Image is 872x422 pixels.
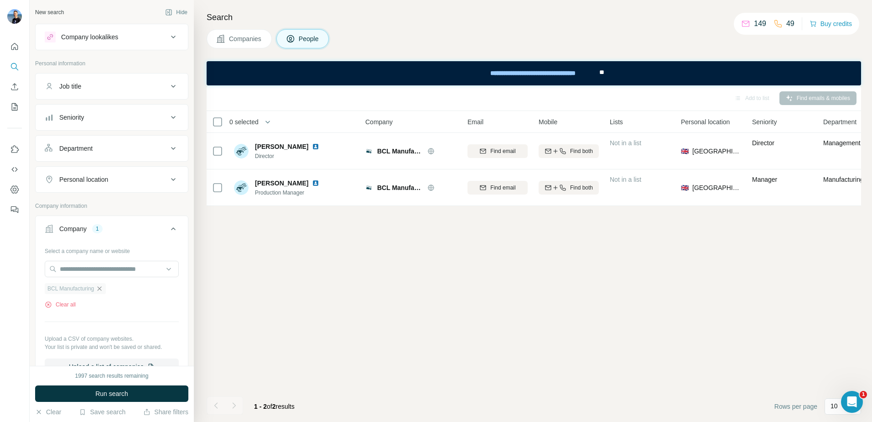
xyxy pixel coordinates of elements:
[45,359,179,375] button: Upload a list of companies
[207,61,861,85] iframe: Banner
[312,179,319,187] img: LinkedIn logo
[823,117,856,127] span: Department
[860,391,867,398] span: 1
[570,184,593,192] span: Find both
[823,176,864,183] span: Manufacturing
[255,179,308,188] span: [PERSON_NAME]
[7,58,22,75] button: Search
[539,144,599,158] button: Find both
[36,137,188,159] button: Department
[610,117,623,127] span: Lists
[692,183,741,192] span: [GEOGRAPHIC_DATA]
[610,176,641,183] span: Not in a list
[229,117,259,127] span: 0 selected
[7,161,22,178] button: Use Surfe API
[36,106,188,128] button: Seniority
[377,183,423,192] span: BCL Manufacturing
[7,38,22,55] button: Quick start
[467,144,528,158] button: Find email
[207,11,861,24] h4: Search
[365,184,373,191] img: Logo of BCL Manufacturing
[299,34,320,43] span: People
[7,9,22,24] img: Avatar
[254,403,267,410] span: 1 - 2
[539,117,557,127] span: Mobile
[36,218,188,243] button: Company1
[79,407,125,417] button: Save search
[377,147,423,156] span: BCL Manufacturing
[312,143,319,150] img: LinkedIn logo
[752,176,777,183] span: Manager
[7,79,22,95] button: Enrich CSV
[681,147,689,156] span: 🇬🇧
[272,403,276,410] span: 2
[786,18,794,29] p: 49
[59,82,81,91] div: Job title
[823,139,861,147] span: Management
[255,152,323,160] span: Director
[681,183,689,192] span: 🇬🇧
[36,169,188,190] button: Personal location
[467,181,528,195] button: Find email
[229,34,262,43] span: Companies
[47,285,94,293] span: BCL Manufacturing
[255,189,323,197] span: Production Manager
[35,59,188,68] p: Personal information
[255,142,308,151] span: [PERSON_NAME]
[681,117,730,127] span: Personal location
[490,147,515,155] span: Find email
[7,181,22,198] button: Dashboard
[7,99,22,115] button: My lists
[570,147,593,155] span: Find both
[36,75,188,97] button: Job title
[754,18,766,29] p: 149
[234,144,249,158] img: Avatar
[35,202,188,210] p: Company information
[92,225,103,233] div: 1
[234,180,249,195] img: Avatar
[490,184,515,192] span: Find email
[59,175,108,184] div: Personal location
[752,139,774,147] span: Director
[692,147,741,156] span: [GEOGRAPHIC_DATA]
[95,389,128,398] span: Run search
[75,372,149,380] div: 1997 search results remaining
[365,148,373,155] img: Logo of BCL Manufacturing
[143,407,188,417] button: Share filters
[254,403,295,410] span: results
[7,141,22,158] button: Use Surfe on LinkedIn
[59,113,84,122] div: Seniority
[35,407,61,417] button: Clear
[267,403,272,410] span: of
[59,144,93,153] div: Department
[59,224,87,233] div: Company
[45,243,179,255] div: Select a company name or website
[365,117,393,127] span: Company
[61,32,118,42] div: Company lookalikes
[752,117,777,127] span: Seniority
[774,402,817,411] span: Rows per page
[610,139,641,147] span: Not in a list
[45,335,179,343] p: Upload a CSV of company websites.
[841,391,863,413] iframe: Intercom live chat
[467,117,483,127] span: Email
[45,343,179,351] p: Your list is private and won't be saved or shared.
[35,8,64,16] div: New search
[7,201,22,218] button: Feedback
[159,5,194,19] button: Hide
[36,26,188,48] button: Company lookalikes
[539,181,599,195] button: Find both
[45,301,76,309] button: Clear all
[810,17,852,30] button: Buy credits
[35,385,188,402] button: Run search
[830,401,838,411] p: 10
